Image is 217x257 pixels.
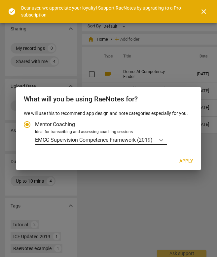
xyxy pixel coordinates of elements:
span: Apply [179,158,193,165]
p: EMCC Supervision Competence Framework (2019) [35,136,153,144]
div: Dear user, we appreciate your loyalty! Support RaeNotes by upgrading to a [21,5,188,18]
div: Account type [24,117,193,145]
div: Ideal for transcribing and assessing coaching sessions [35,129,191,135]
button: Close [196,4,212,19]
h2: What will you be using RaeNotes for? [24,95,193,103]
span: Mentor Coaching [35,121,75,128]
span: check_circle [8,8,16,16]
input: Ideal for transcribing and assessing coaching sessionsEMCC Supervision Competence Framework (2019) [153,137,155,143]
span: close [200,8,208,16]
button: Apply [174,155,199,167]
a: Pro subscription [21,5,181,18]
p: We will use this to recommend app design and note categories especially for you. [24,110,193,117]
